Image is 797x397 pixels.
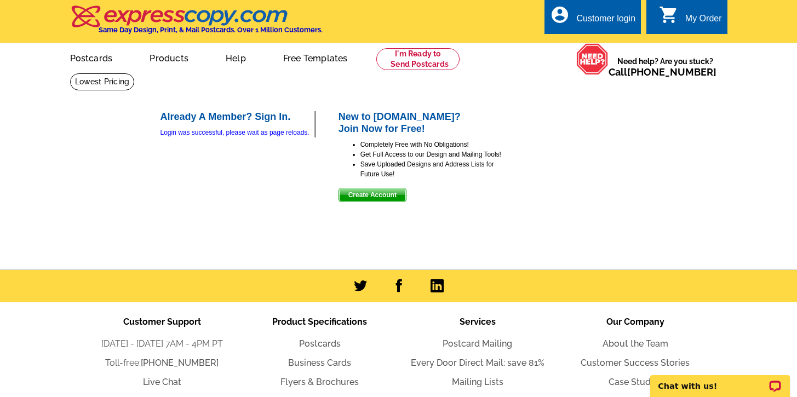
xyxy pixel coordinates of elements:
a: Same Day Design, Print, & Mail Postcards. Over 1 Million Customers. [70,13,323,34]
a: Case Studies [609,377,662,387]
a: [PHONE_NUMBER] [627,66,716,78]
div: Login was successful, please wait as page reloads. [160,128,314,137]
span: Services [460,317,496,327]
button: Create Account [339,188,406,202]
a: Products [132,44,206,70]
iframe: LiveChat chat widget [643,363,797,397]
a: Postcards [53,44,130,70]
i: account_circle [550,5,570,25]
li: Save Uploaded Designs and Address Lists for Future Use! [360,159,503,179]
span: Create Account [339,188,406,202]
li: Completely Free with No Obligations! [360,140,503,149]
a: Postcard Mailing [443,338,512,349]
a: Live Chat [143,377,181,387]
span: Customer Support [123,317,201,327]
div: My Order [685,14,722,29]
span: Product Specifications [272,317,367,327]
a: shopping_cart My Order [659,12,722,26]
a: Postcards [299,338,341,349]
span: Our Company [606,317,664,327]
span: Need help? Are you stuck? [609,56,722,78]
i: shopping_cart [659,5,679,25]
a: Help [208,44,263,70]
h2: New to [DOMAIN_NAME]? Join Now for Free! [339,111,503,135]
a: [PHONE_NUMBER] [141,358,219,368]
a: Flyers & Brochures [280,377,359,387]
a: Customer Success Stories [581,358,690,368]
a: Free Templates [266,44,365,70]
a: account_circle Customer login [550,12,635,26]
div: Customer login [576,14,635,29]
a: Every Door Direct Mail: save 81% [411,358,544,368]
li: [DATE] - [DATE] 7AM - 4PM PT [83,337,241,350]
a: Business Cards [288,358,351,368]
li: Toll-free: [83,356,241,370]
a: Mailing Lists [452,377,503,387]
a: About the Team [603,338,668,349]
h2: Already A Member? Sign In. [160,111,314,123]
span: Call [609,66,716,78]
img: help [576,43,609,75]
li: Get Full Access to our Design and Mailing Tools! [360,149,503,159]
h4: Same Day Design, Print, & Mail Postcards. Over 1 Million Customers. [99,26,323,34]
